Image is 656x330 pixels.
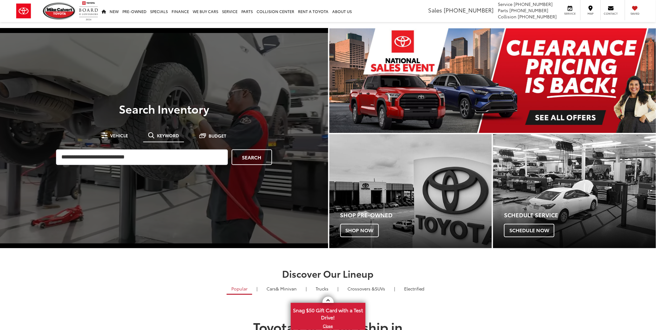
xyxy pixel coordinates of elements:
span: [PHONE_NUMBER] [510,7,549,13]
span: [PHONE_NUMBER] [444,6,494,14]
span: Vehicle [110,133,128,138]
h4: Schedule Service [504,212,656,218]
img: Mike Calvert Toyota [43,2,76,20]
a: Shop Pre-Owned Shop Now [329,134,492,248]
li: | [255,285,259,292]
li: | [304,285,308,292]
h2: Discover Our Lineup [109,268,548,279]
span: Crossovers & [347,285,375,292]
span: Map [584,12,597,16]
span: Saved [628,12,642,16]
span: Snag $50 Gift Card with a Test Drive! [291,304,365,323]
a: Popular [227,283,252,295]
li: | [336,285,340,292]
li: | [393,285,397,292]
span: Service [498,1,513,7]
span: Schedule Now [504,224,555,237]
span: Service [563,12,577,16]
span: [PHONE_NUMBER] [514,1,553,7]
span: Collision [498,13,517,20]
span: Parts [498,7,508,13]
span: Keyword [157,133,179,138]
a: Search [232,149,272,165]
a: Electrified [399,283,429,294]
span: Sales [428,6,442,14]
a: Trucks [311,283,333,294]
h3: Search Inventory [26,102,302,115]
span: [PHONE_NUMBER] [518,13,557,20]
div: Toyota [493,134,656,248]
h4: Shop Pre-Owned [340,212,492,218]
a: Schedule Service Schedule Now [493,134,656,248]
div: Toyota [329,134,492,248]
span: Contact [604,12,618,16]
span: Shop Now [340,224,379,237]
span: Budget [209,134,226,138]
a: SUVs [343,283,390,294]
a: Cars [262,283,301,294]
span: & Minivan [276,285,297,292]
